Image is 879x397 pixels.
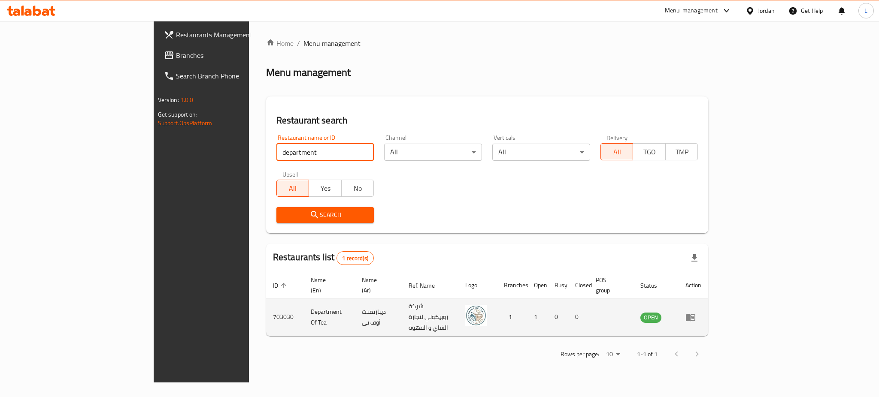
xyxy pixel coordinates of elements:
[266,272,709,336] table: enhanced table
[637,146,662,158] span: TGO
[266,66,351,79] h2: Menu management
[606,135,628,141] label: Delivery
[158,117,212,129] a: Support.OpsPlatform
[309,180,342,197] button: Yes
[176,30,294,40] span: Restaurants Management
[864,6,867,15] span: L
[633,143,666,160] button: TGO
[679,272,708,298] th: Action
[280,182,306,195] span: All
[276,114,698,127] h2: Restaurant search
[637,349,658,360] p: 1-1 of 1
[283,210,367,220] span: Search
[604,146,630,158] span: All
[157,45,300,66] a: Branches
[568,272,589,298] th: Closed
[603,348,623,361] div: Rows per page:
[527,298,548,336] td: 1
[384,144,482,161] div: All
[345,182,371,195] span: No
[276,207,374,223] button: Search
[596,275,623,295] span: POS group
[355,298,402,336] td: ديبارتمنت أوف تى
[527,272,548,298] th: Open
[176,71,294,81] span: Search Branch Phone
[669,146,695,158] span: TMP
[665,143,698,160] button: TMP
[276,144,374,161] input: Search for restaurant name or ID..
[548,298,568,336] td: 0
[640,313,661,322] span: OPEN
[600,143,633,160] button: All
[273,280,289,291] span: ID
[341,180,374,197] button: No
[684,248,705,268] div: Export file
[497,298,527,336] td: 1
[176,50,294,60] span: Branches
[465,305,487,326] img: Department Of Tea
[273,251,374,265] h2: Restaurants list
[409,280,446,291] span: Ref. Name
[492,144,590,161] div: All
[266,38,709,48] nav: breadcrumb
[458,272,497,298] th: Logo
[158,109,197,120] span: Get support on:
[665,6,718,16] div: Menu-management
[561,349,599,360] p: Rows per page:
[362,275,391,295] span: Name (Ar)
[158,94,179,105] span: Version:
[568,298,589,336] td: 0
[758,6,775,15] div: Jordan
[337,254,373,262] span: 1 record(s)
[157,24,300,45] a: Restaurants Management
[303,38,361,48] span: Menu management
[157,66,300,86] a: Search Branch Phone
[311,275,345,295] span: Name (En)
[282,171,298,177] label: Upsell
[180,94,194,105] span: 1.0.0
[304,298,355,336] td: Department Of Tea
[685,312,701,322] div: Menu
[548,272,568,298] th: Busy
[640,280,668,291] span: Status
[497,272,527,298] th: Branches
[276,180,309,197] button: All
[402,298,458,336] td: شركة روبيكوني لتجارة الشاي و القهوة
[312,182,338,195] span: Yes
